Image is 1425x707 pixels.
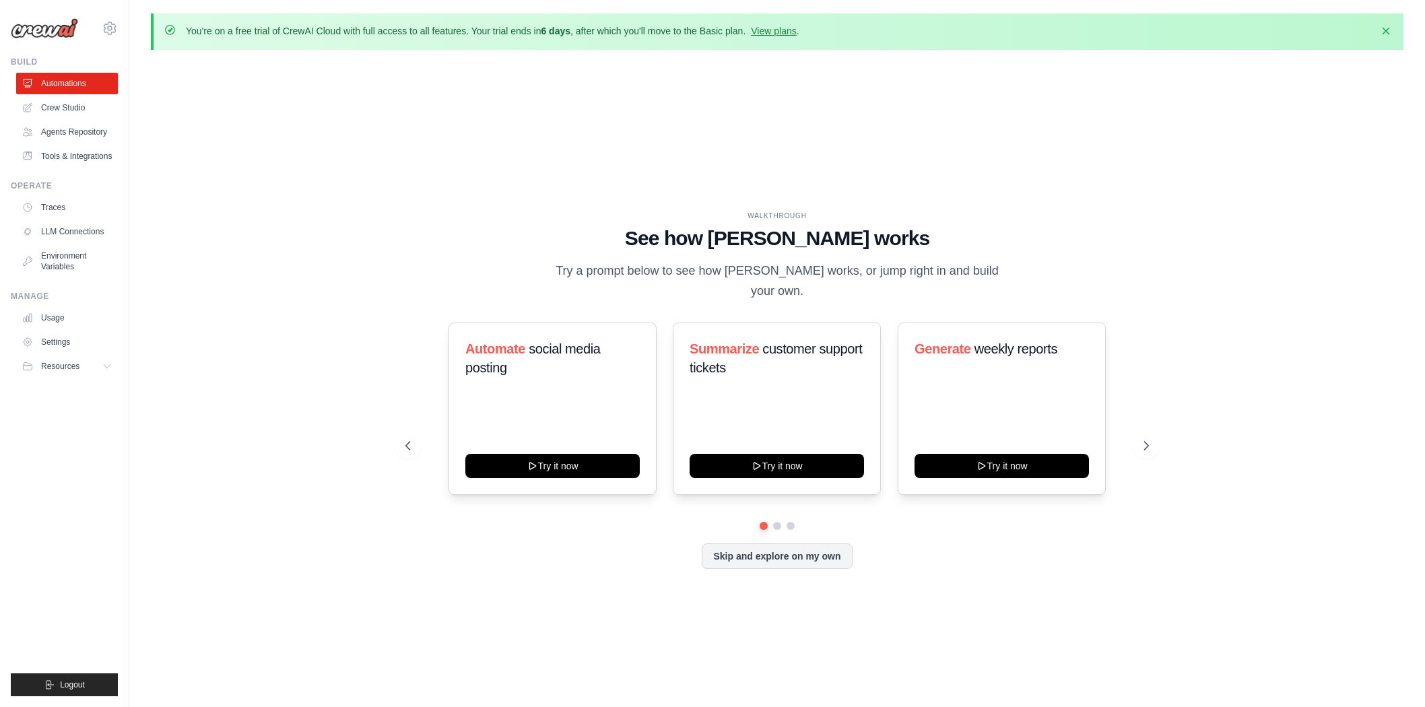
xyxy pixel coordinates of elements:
a: Tools & Integrations [16,145,118,167]
button: Try it now [690,454,864,478]
img: Logo [11,18,78,38]
a: Settings [16,331,118,353]
a: Crew Studio [16,97,118,119]
span: Summarize [690,341,759,356]
button: Resources [16,356,118,377]
p: You're on a free trial of CrewAI Cloud with full access to all features. Your trial ends in , aft... [186,24,799,38]
a: Automations [16,73,118,94]
button: Skip and explore on my own [702,543,852,569]
span: social media posting [465,341,601,375]
a: LLM Connections [16,221,118,242]
p: Try a prompt below to see how [PERSON_NAME] works, or jump right in and build your own. [551,261,1003,301]
div: Manage [11,291,118,302]
div: WALKTHROUGH [405,211,1149,221]
a: View plans [751,26,796,36]
span: customer support tickets [690,341,862,375]
div: Operate [11,180,118,191]
a: Agents Repository [16,121,118,143]
div: Build [11,57,118,67]
h1: See how [PERSON_NAME] works [405,226,1149,250]
button: Try it now [915,454,1089,478]
div: Chat-Widget [1358,642,1425,707]
a: Traces [16,197,118,218]
span: Resources [41,361,79,372]
span: Automate [465,341,525,356]
a: Usage [16,307,118,329]
iframe: Chat Widget [1358,642,1425,707]
button: Logout [11,673,118,696]
a: Environment Variables [16,245,118,277]
strong: 6 days [541,26,570,36]
span: weekly reports [974,341,1057,356]
button: Try it now [465,454,640,478]
span: Generate [915,341,971,356]
span: Logout [60,679,85,690]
